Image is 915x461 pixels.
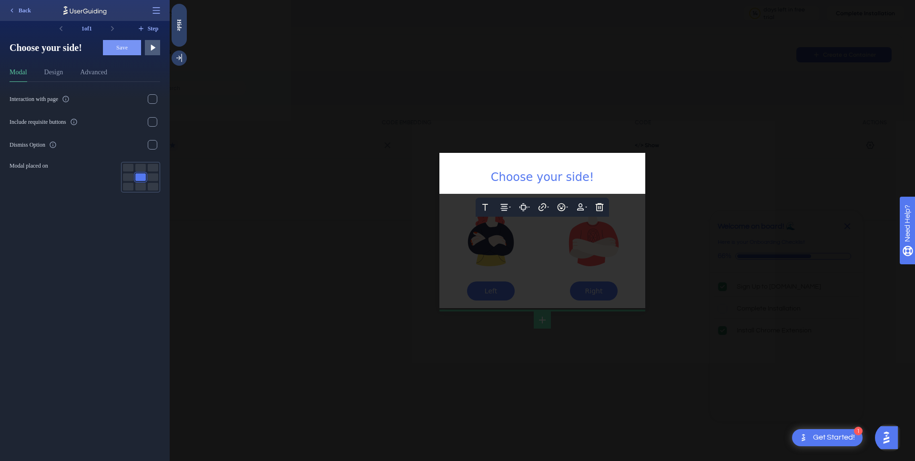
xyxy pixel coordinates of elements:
iframe: UserGuiding AI Assistant Launcher [875,423,904,452]
div: Dismiss Option [10,141,45,149]
div: Include requisite buttons [10,118,66,126]
img: launcher-image-alternative-text [798,432,809,443]
button: Save [103,40,141,55]
button: Advanced [80,67,107,82]
span: Back [19,7,31,14]
div: 1 [854,427,863,435]
button: Design [44,67,63,82]
div: Open Get Started! checklist, remaining modules: 1 [792,429,863,446]
div: 1 of 1 [69,21,105,36]
div: Interaction with page [10,95,58,103]
span: Need Help? [22,2,60,14]
button: Back [4,3,35,18]
span: Modal placed on [10,162,48,170]
span: Step [148,25,159,32]
span: Choose your side! [321,170,425,184]
button: Step [135,21,160,36]
button: Modal [10,67,27,82]
span: Choose your side! [10,41,95,54]
span: Save [116,44,128,51]
div: Get Started! [813,432,855,443]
